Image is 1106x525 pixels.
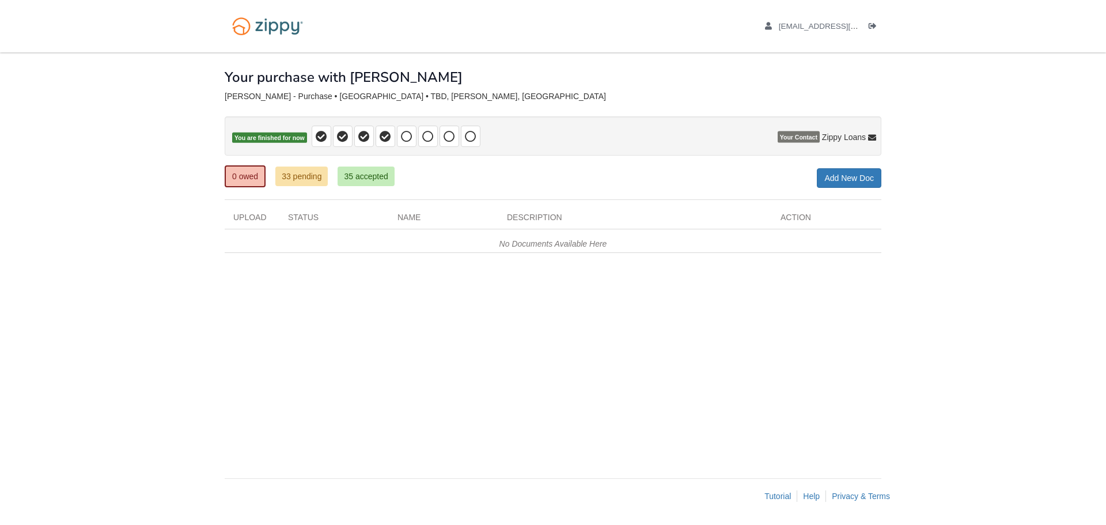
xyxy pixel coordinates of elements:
[225,211,279,229] div: Upload
[225,70,463,85] h1: Your purchase with [PERSON_NAME]
[232,133,307,143] span: You are finished for now
[869,22,881,33] a: Log out
[822,131,866,143] span: Zippy Loans
[499,239,607,248] em: No Documents Available Here
[779,22,911,31] span: ajakkcarr@gmail.com
[225,165,266,187] a: 0 owed
[764,492,791,501] a: Tutorial
[832,492,890,501] a: Privacy & Terms
[772,211,881,229] div: Action
[225,12,310,41] img: Logo
[275,167,328,186] a: 33 pending
[817,168,881,188] a: Add New Doc
[389,211,498,229] div: Name
[225,92,881,101] div: [PERSON_NAME] - Purchase • [GEOGRAPHIC_DATA] • TBD, [PERSON_NAME], [GEOGRAPHIC_DATA]
[765,22,911,33] a: edit profile
[498,211,772,229] div: Description
[803,492,820,501] a: Help
[338,167,394,186] a: 35 accepted
[279,211,389,229] div: Status
[778,131,820,143] span: Your Contact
